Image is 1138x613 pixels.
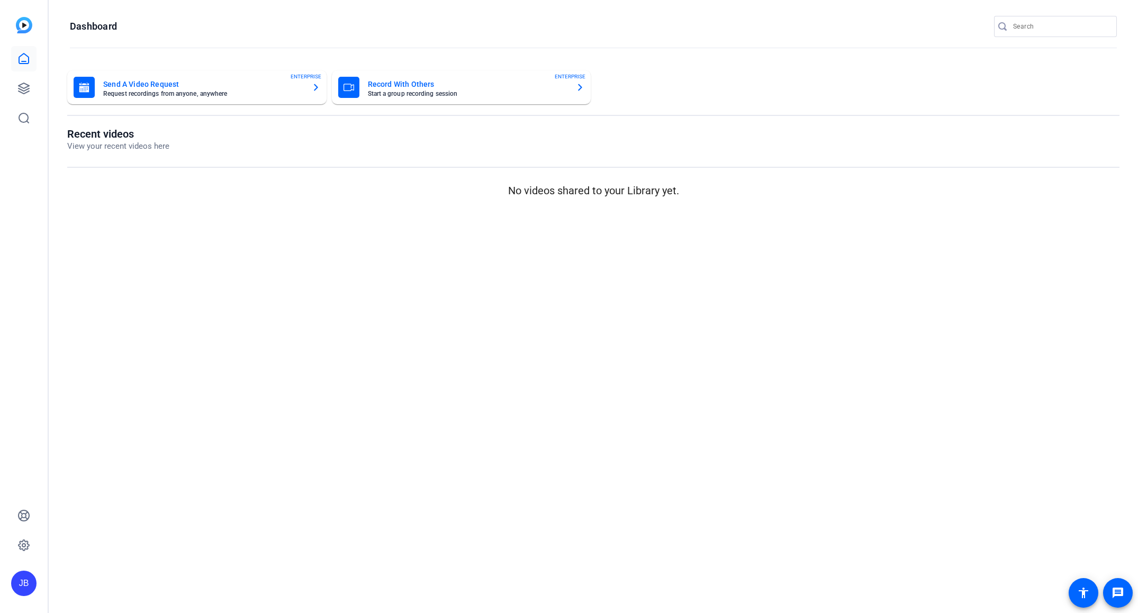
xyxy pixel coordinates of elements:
p: No videos shared to your Library yet. [67,183,1119,199]
mat-card-title: Send A Video Request [103,78,303,91]
span: ENTERPRISE [291,73,321,80]
h1: Dashboard [70,20,117,33]
input: Search [1013,20,1108,33]
button: Record With OthersStart a group recording sessionENTERPRISE [332,70,591,104]
button: Send A Video RequestRequest recordings from anyone, anywhereENTERPRISE [67,70,327,104]
p: View your recent videos here [67,140,169,152]
mat-card-title: Record With Others [368,78,568,91]
mat-card-subtitle: Start a group recording session [368,91,568,97]
mat-icon: message [1112,587,1124,599]
span: ENTERPRISE [555,73,585,80]
mat-card-subtitle: Request recordings from anyone, anywhere [103,91,303,97]
div: JB [11,571,37,596]
h1: Recent videos [67,128,169,140]
img: blue-gradient.svg [16,17,32,33]
mat-icon: accessibility [1077,587,1090,599]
